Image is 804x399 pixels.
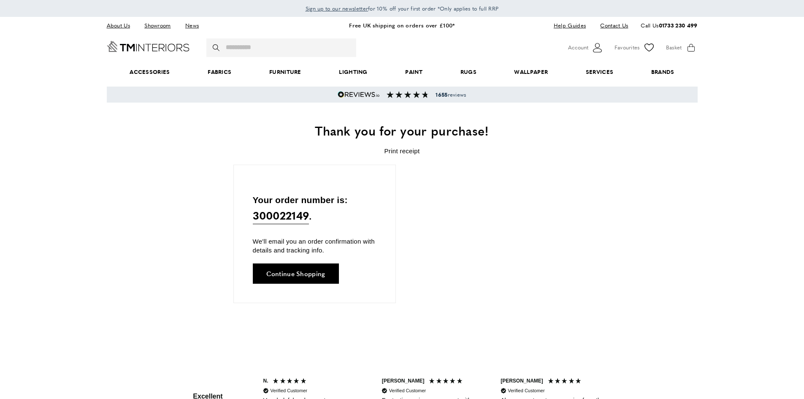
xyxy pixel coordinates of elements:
[387,91,429,98] img: Reviews section
[189,59,250,85] a: Fabrics
[615,41,655,54] a: Favourites
[659,21,698,29] a: 01733 230 499
[632,59,693,85] a: Brands
[111,59,189,85] span: Accessories
[272,377,309,386] div: 5 Stars
[213,38,221,57] button: Search
[306,5,368,12] span: Sign up to our newsletter
[107,41,189,52] a: Go to Home page
[389,388,426,394] div: Verified Customer
[250,59,320,85] a: Furniture
[568,43,588,52] span: Account
[138,20,177,31] a: Showroom
[253,208,309,223] strong: 300022149
[501,377,543,385] div: [PERSON_NAME]
[382,377,425,385] div: [PERSON_NAME]
[495,59,567,85] a: Wallpaper
[179,20,205,31] a: News
[320,59,387,85] a: Lighting
[107,20,136,31] a: About Us
[253,207,309,224] a: 300022149
[253,263,339,284] a: Continue Shopping
[567,59,632,85] a: Services
[338,91,380,98] img: Reviews.io 5 stars
[615,43,640,52] span: Favourites
[266,270,325,277] span: Continue Shopping
[384,147,420,155] a: Print receipt
[594,20,628,31] a: Contact Us
[547,377,584,386] div: 5 Stars
[253,237,376,255] p: We'll email you an order confirmation with details and tracking info.
[436,91,466,98] span: reviews
[641,21,697,30] p: Call Us
[387,59,441,85] a: Paint
[436,91,447,98] strong: 1655
[428,377,465,386] div: 5 Stars
[253,193,376,225] p: Your order number is: .
[547,20,592,31] a: Help Guides
[568,41,604,54] button: Customer Account
[306,5,499,12] span: for 10% off your first order *Only applies to full RRP
[349,21,455,29] a: Free UK shipping on orders over £100*
[508,388,544,394] div: Verified Customer
[441,59,495,85] a: Rugs
[263,377,268,385] div: N.
[315,121,489,139] span: Thank you for your purchase!
[306,4,368,13] a: Sign up to our newsletter
[271,388,307,394] div: Verified Customer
